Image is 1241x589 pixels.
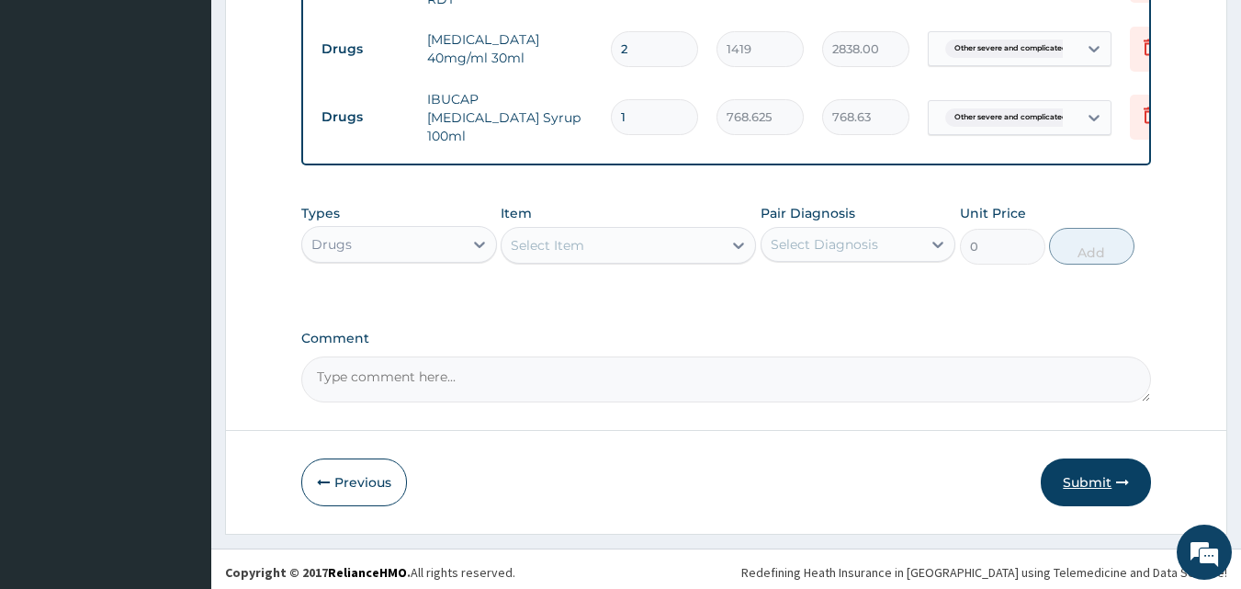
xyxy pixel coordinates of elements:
[301,9,345,53] div: Minimize live chat window
[107,177,254,363] span: We're online!
[311,235,352,254] div: Drugs
[771,235,878,254] div: Select Diagnosis
[301,206,340,221] label: Types
[418,21,602,76] td: [MEDICAL_DATA] 40mg/ml 30ml
[511,236,584,255] div: Select Item
[501,204,532,222] label: Item
[301,331,1152,346] label: Comment
[312,100,418,134] td: Drugs
[418,81,602,154] td: IBUCAP [MEDICAL_DATA] Syrup 100ml
[741,563,1227,582] div: Redefining Heath Insurance in [GEOGRAPHIC_DATA] using Telemedicine and Data Science!
[225,564,411,581] strong: Copyright © 2017 .
[328,564,407,581] a: RelianceHMO
[312,32,418,66] td: Drugs
[301,459,407,506] button: Previous
[9,393,350,458] textarea: Type your message and hit 'Enter'
[1041,459,1151,506] button: Submit
[945,40,1089,58] span: Other severe and complicated P...
[34,92,74,138] img: d_794563401_company_1708531726252_794563401
[761,204,855,222] label: Pair Diagnosis
[1049,228,1134,265] button: Add
[96,103,309,127] div: Chat with us now
[960,204,1026,222] label: Unit Price
[945,108,1089,127] span: Other severe and complicated P...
